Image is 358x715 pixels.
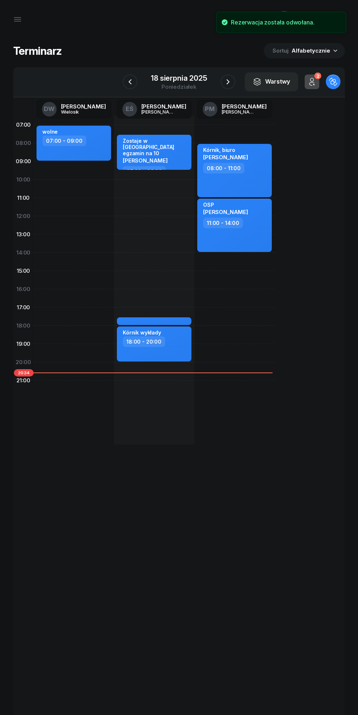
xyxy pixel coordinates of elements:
[203,147,248,153] div: Kórnik, biuro
[123,157,168,164] span: [PERSON_NAME]
[253,77,290,87] div: Warstwy
[13,152,34,171] div: 09:00
[13,171,34,189] div: 10:00
[205,106,215,112] span: PM
[42,129,58,135] div: wolne
[245,72,298,91] button: Warstwy
[13,371,34,390] div: 21:00
[61,110,96,114] div: Wielosik
[123,138,187,157] div: Zostaje w [GEOGRAPHIC_DATA] egzamin na 10
[13,335,34,353] div: 19:00
[13,244,34,262] div: 14:00
[126,106,133,112] span: EŚ
[197,100,273,119] a: PM[PERSON_NAME][PERSON_NAME]
[13,298,34,317] div: 17:00
[44,106,55,112] span: DW
[203,154,248,161] span: [PERSON_NAME]
[13,116,34,134] div: 07:00
[203,218,243,228] div: 11:00 - 14:00
[314,73,321,80] div: 2
[222,104,267,109] div: [PERSON_NAME]
[123,329,161,336] div: Kórnik wykłady
[36,100,112,119] a: DW[PERSON_NAME]Wielosik
[231,18,315,27] div: Rezerwacja została odwołana.
[13,134,34,152] div: 08:00
[13,207,34,225] div: 12:00
[123,336,165,347] div: 18:00 - 20:00
[151,74,207,82] div: 18 sierpnia 2025
[13,44,62,57] h1: Terminarz
[305,74,319,89] button: 2
[13,225,34,244] div: 13:00
[141,110,176,114] div: [PERSON_NAME]
[117,100,192,119] a: EŚ[PERSON_NAME][PERSON_NAME]
[273,46,290,56] span: Sortuj
[292,47,330,54] span: Alfabetycznie
[151,84,207,89] div: poniedziałek
[123,166,166,177] div: 07:30 - 09:30
[13,317,34,335] div: 18:00
[13,353,34,371] div: 20:00
[141,104,186,109] div: [PERSON_NAME]
[42,135,86,146] div: 07:00 - 09:00
[222,110,257,114] div: [PERSON_NAME]
[61,104,106,109] div: [PERSON_NAME]
[203,202,248,208] div: OSP
[264,43,345,58] button: Sortuj Alfabetycznie
[13,280,34,298] div: 16:00
[203,163,244,173] div: 08:00 - 11:00
[14,369,34,376] span: 20:34
[203,209,248,215] span: [PERSON_NAME]
[13,189,34,207] div: 11:00
[13,262,34,280] div: 15:00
